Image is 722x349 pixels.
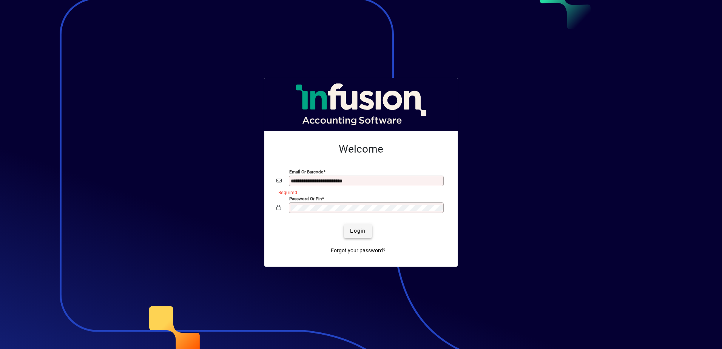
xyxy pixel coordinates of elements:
[289,196,322,201] mat-label: Password or Pin
[289,169,323,174] mat-label: Email or Barcode
[331,247,386,255] span: Forgot your password?
[276,143,446,156] h2: Welcome
[328,244,389,258] a: Forgot your password?
[344,224,372,238] button: Login
[278,188,440,196] mat-error: Required
[350,227,366,235] span: Login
